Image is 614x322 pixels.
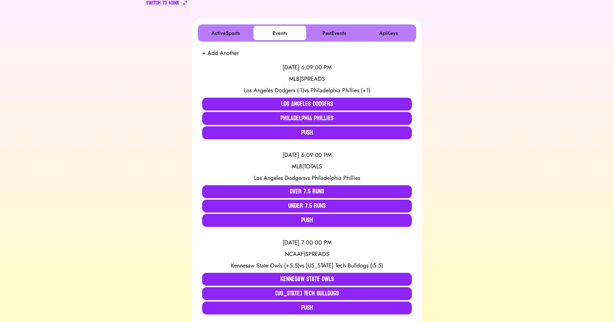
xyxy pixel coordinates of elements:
button: Push [202,302,412,314]
div: [DATE] 6:09:00 PM [202,151,412,159]
button: PastEvents [308,26,361,40]
button: Over 7.5 Runs [202,185,412,198]
button: Kennesaw State Owls [202,273,412,286]
button: Events [253,26,306,40]
span: Philadelphia Phillies (+1) [311,86,371,94]
div: MLB | TOTALS [202,162,412,171]
span: Kennesaw State Owls (+5.5) [231,261,299,270]
button: [US_STATE] Tech Bulldogs [202,287,412,300]
button: Los Angeles Dodgers [202,98,412,111]
div: MLB | SPREADS [202,75,412,83]
button: ApiKeys [362,26,415,40]
button: Push [202,214,412,227]
div: vs [202,174,412,182]
button: Philadelphia Phillies [202,112,412,125]
div: [DATE] 6:09:00 PM [202,63,412,72]
button: + Add Another [202,49,239,57]
div: [DATE] 7:00:00 PM [202,238,412,247]
span: Philadelphia Phillies [312,174,360,182]
span: Los Angeles Dodgers [254,174,305,182]
button: Under 7.5 Runs [202,200,412,213]
button: Push [202,126,412,139]
div: NCAAF | SPREADS [202,250,412,258]
span: [US_STATE] Tech Bulldogs (-5.5) [306,261,383,270]
div: vs [202,261,412,270]
div: vs [202,86,412,95]
button: ActiveSports [199,26,252,40]
span: Los Angeles Dodgers (-1) [244,86,304,94]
